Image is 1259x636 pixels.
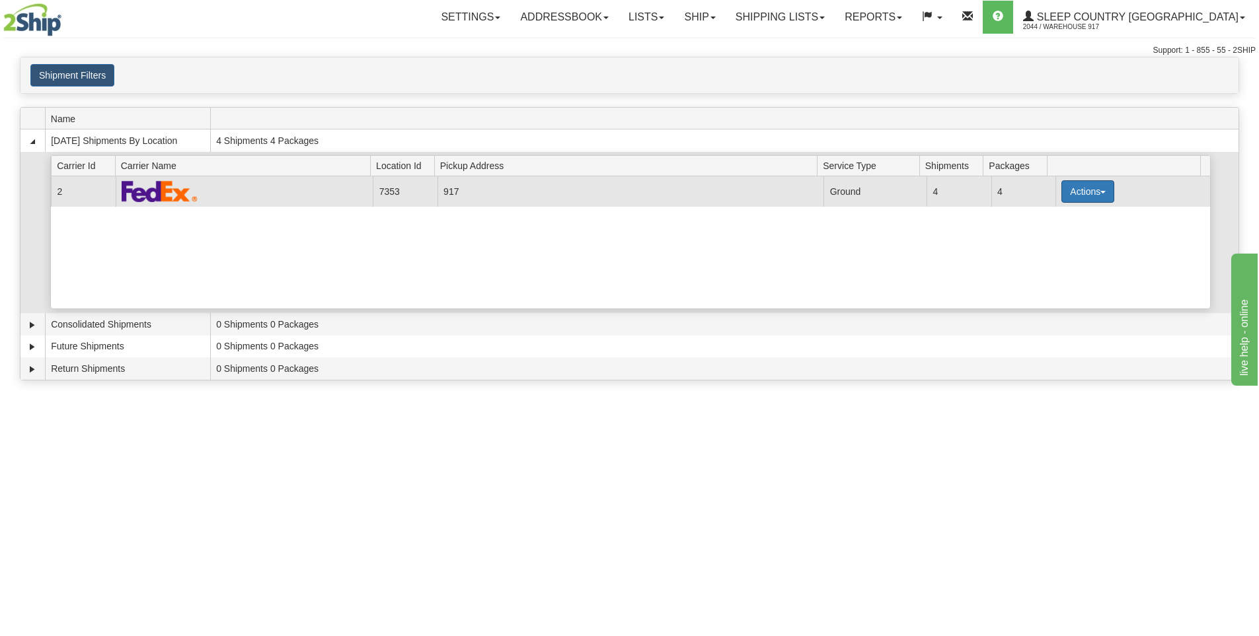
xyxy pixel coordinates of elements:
div: live help - online [10,8,122,24]
span: Name [51,108,210,129]
a: Sleep Country [GEOGRAPHIC_DATA] 2044 / Warehouse 917 [1013,1,1255,34]
a: Expand [26,340,39,353]
a: Collapse [26,135,39,148]
a: Shipping lists [726,1,835,34]
span: Location Id [376,155,434,176]
button: Actions [1061,180,1114,203]
a: Settings [431,1,510,34]
span: Sleep Country [GEOGRAPHIC_DATA] [1034,11,1239,22]
div: Support: 1 - 855 - 55 - 2SHIP [3,45,1256,56]
td: 2 [51,176,115,206]
td: Return Shipments [45,357,210,380]
a: Addressbook [510,1,619,34]
td: [DATE] Shipments By Location [45,129,210,152]
a: Expand [26,318,39,332]
iframe: chat widget [1229,250,1258,385]
a: Expand [26,363,39,376]
span: Pickup Address [440,155,818,176]
a: Reports [835,1,912,34]
span: Service Type [823,155,919,176]
td: Consolidated Shipments [45,313,210,336]
td: 4 [991,176,1055,206]
td: Ground [823,176,927,206]
span: Carrier Name [121,155,371,176]
td: 0 Shipments 0 Packages [210,313,1239,336]
td: Future Shipments [45,336,210,358]
span: 2044 / Warehouse 917 [1023,20,1122,34]
span: Packages [989,155,1047,176]
td: 0 Shipments 0 Packages [210,357,1239,380]
span: Carrier Id [57,155,115,176]
td: 7353 [373,176,437,206]
img: logo2044.jpg [3,3,61,36]
a: Ship [674,1,725,34]
button: Shipment Filters [30,64,114,87]
img: FedEx Express® [122,180,198,202]
td: 4 Shipments 4 Packages [210,129,1239,152]
span: Shipments [925,155,983,176]
td: 0 Shipments 0 Packages [210,336,1239,358]
td: 4 [927,176,991,206]
a: Lists [619,1,674,34]
td: 917 [438,176,824,206]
